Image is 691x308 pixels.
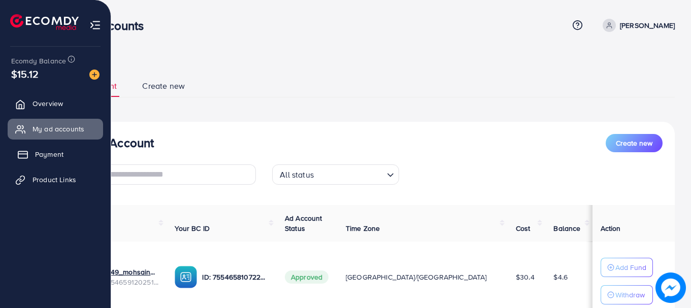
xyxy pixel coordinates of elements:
[92,267,158,277] a: 1033149_mohsain_1758956190965
[553,223,580,233] span: Balance
[516,272,535,282] span: $30.4
[10,14,79,30] img: logo
[601,223,621,233] span: Action
[142,80,185,92] span: Create new
[89,70,100,80] img: image
[8,169,103,190] a: Product Links
[175,266,197,288] img: ic-ba-acc.ded83a64.svg
[272,164,399,185] div: Search for option
[285,270,328,284] span: Approved
[655,272,686,303] img: image
[32,175,76,185] span: Product Links
[175,223,210,233] span: Your BC ID
[615,261,646,273] p: Add Fund
[616,138,652,148] span: Create new
[516,223,531,233] span: Cost
[285,213,322,233] span: Ad Account Status
[32,98,63,109] span: Overview
[89,19,101,31] img: menu
[620,19,675,31] p: [PERSON_NAME]
[606,134,663,152] button: Create new
[8,119,103,139] a: My ad accounts
[92,277,158,287] span: ID: 7554659120251584513
[69,135,154,150] h3: List Ad Account
[346,272,487,282] span: [GEOGRAPHIC_DATA]/[GEOGRAPHIC_DATA]
[8,144,103,164] a: Payment
[553,272,568,282] span: $4.6
[346,223,380,233] span: Time Zone
[317,165,383,182] input: Search for option
[202,271,268,283] p: ID: 7554658107222540295
[601,285,653,304] button: Withdraw
[278,167,316,182] span: All status
[11,66,39,81] span: $15.12
[615,289,645,301] p: Withdraw
[601,258,653,277] button: Add Fund
[11,56,66,66] span: Ecomdy Balance
[35,149,63,159] span: Payment
[92,267,158,288] div: <span class='underline'>1033149_mohsain_1758956190965</span></br>7554659120251584513
[8,93,103,114] a: Overview
[32,124,84,134] span: My ad accounts
[599,19,675,32] a: [PERSON_NAME]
